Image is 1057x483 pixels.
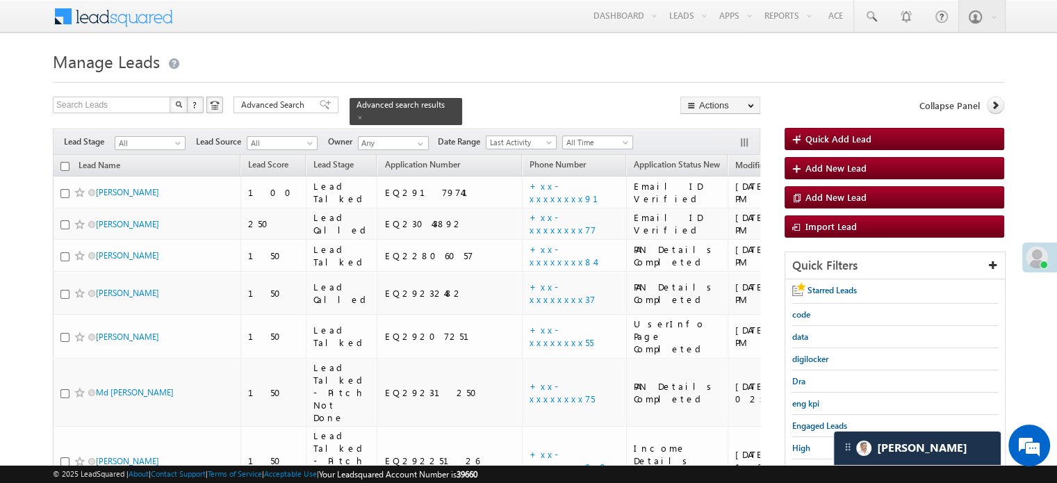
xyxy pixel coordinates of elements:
a: [PERSON_NAME] [96,456,159,466]
div: [DATE] 02:06 PM [735,380,836,405]
a: +xx-xxxxxxxx55 [530,324,593,348]
span: All [115,137,181,149]
div: [DATE] 02:38 PM [735,281,836,306]
a: Md [PERSON_NAME] [96,387,174,398]
div: Email ID Verified [634,180,721,205]
div: [DATE] 02:39 PM [735,243,836,268]
img: carter-drag [842,441,853,452]
span: Lead Score [248,159,288,170]
img: d_60004797649_company_0_60004797649 [24,73,58,91]
a: Application Status New [627,157,727,175]
em: Start Chat [189,378,252,397]
div: 250 [248,218,300,230]
a: Lead Name [72,158,127,176]
span: Advanced search results [357,99,445,110]
a: [PERSON_NAME] [96,331,159,342]
div: Minimize live chat window [228,7,261,40]
div: carter-dragCarter[PERSON_NAME] [833,431,1001,466]
a: Lead Stage [306,157,361,175]
div: EQ22806057 [384,249,516,262]
div: 150 [248,287,300,300]
span: Engaged Leads [792,420,847,431]
a: +xx-xxxxxxxx91 [530,180,615,204]
span: Advanced Search [241,99,309,111]
span: Add New Lead [805,191,867,203]
div: 150 [248,386,300,399]
a: Lead Score [241,157,295,175]
div: UserInfo Page Completed [634,318,721,355]
div: [DATE] 02:38 PM [735,324,836,349]
span: Date Range [438,136,486,148]
a: Application Number [377,157,466,175]
a: +xx-xxxxxxxx84 [530,243,595,268]
span: Your Leadsquared Account Number is [319,469,477,480]
div: 150 [248,249,300,262]
span: Modified On [735,160,782,170]
div: [DATE] 04:42 PM [735,180,836,205]
span: Application Number [384,159,459,170]
span: Collapse Panel [919,99,980,112]
div: Email ID Verified [634,211,721,236]
span: data [792,331,808,342]
div: Chat with us now [72,73,233,91]
span: Manage Leads [53,50,160,72]
a: Show All Items [410,137,427,151]
span: eng kpi [792,398,819,409]
span: Quick Add Lead [805,133,871,145]
div: EQ29232482 [384,287,516,300]
button: ? [187,97,204,113]
span: digilocker [792,354,828,364]
div: 150 [248,330,300,343]
a: Contact Support [151,469,206,478]
div: PAN Details Completed [634,380,721,405]
a: Last Activity [486,136,557,149]
span: Owner [328,136,358,148]
span: High [792,443,810,453]
a: +xx-xxxxxxxx00 [530,448,614,473]
img: Carter [856,441,871,456]
span: code [792,309,810,320]
span: Starred Leads [808,285,857,295]
span: Add New Lead [805,162,867,174]
span: ? [192,99,199,110]
span: All [247,137,313,149]
a: Phone Number [523,157,593,175]
a: All [247,136,318,150]
div: Quick Filters [785,252,1005,279]
textarea: Type your message and hit 'Enter' [18,129,254,366]
div: Lead Called [313,281,371,306]
div: PAN Details Completed [634,243,721,268]
div: [DATE] 04:05 PM [735,211,836,236]
div: EQ23043892 [384,218,516,230]
div: Lead Talked [313,243,371,268]
div: [DATE] 12:48 PM [735,448,836,473]
span: Phone Number [530,159,586,170]
span: Lead Stage [64,136,115,148]
span: Last Activity [486,136,552,149]
a: Acceptable Use [264,469,317,478]
div: 150 [248,455,300,467]
img: Search [175,101,182,108]
a: [PERSON_NAME] [96,250,159,261]
button: Actions [680,97,760,114]
a: +xx-xxxxxxxx37 [530,281,596,305]
span: All Time [563,136,629,149]
a: Modified On (sorted descending) [728,157,802,175]
span: 39660 [457,469,477,480]
div: Lead Talked [313,324,371,349]
div: EQ29225126 [384,455,516,467]
div: Lead Called [313,211,371,236]
div: Lead Talked [313,180,371,205]
span: Carter [877,441,967,455]
a: About [129,469,149,478]
div: Income Details Completed [634,442,721,480]
a: All Time [562,136,633,149]
div: EQ29231250 [384,386,516,399]
input: Check all records [60,162,69,171]
a: [PERSON_NAME] [96,288,159,298]
a: Terms of Service [208,469,262,478]
span: Dra [792,376,805,386]
span: © 2025 LeadSquared | | | | | [53,468,477,481]
a: +xx-xxxxxxxx75 [530,380,595,404]
div: Lead Talked - Pitch Not Done [313,361,371,424]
